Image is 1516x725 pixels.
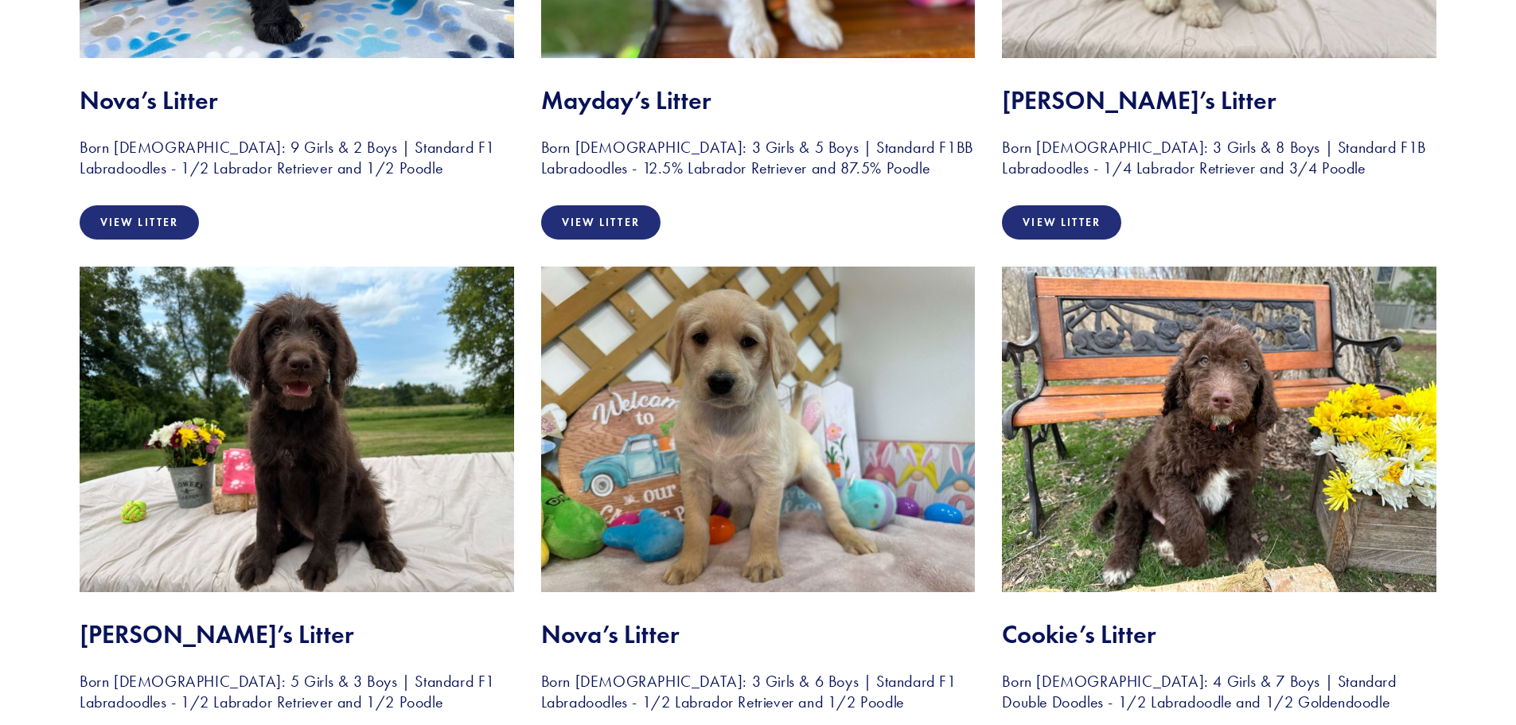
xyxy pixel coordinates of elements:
h3: Born [DEMOGRAPHIC_DATA]: 3 Girls & 6 Boys | Standard F1 Labradoodles - 1/2 Labrador Retriever and... [541,671,976,712]
h2: Cookie’s Litter [1002,619,1436,649]
h2: [PERSON_NAME]’s Litter [80,619,514,649]
a: View Litter [541,205,661,240]
h2: Mayday’s Litter [541,85,976,115]
h2: Nova’s Litter [541,619,976,649]
h2: Nova’s Litter [80,85,514,115]
h3: Born [DEMOGRAPHIC_DATA]: 9 Girls & 2 Boys | Standard F1 Labradoodles - 1/2 Labrador Retriever and... [80,137,514,178]
h3: Born [DEMOGRAPHIC_DATA]: 3 Girls & 8 Boys | Standard F1B Labradoodles - 1/4 Labrador Retriever an... [1002,137,1436,178]
h2: [PERSON_NAME]’s Litter [1002,85,1436,115]
a: View Litter [80,205,199,240]
h3: Born [DEMOGRAPHIC_DATA]: 5 Girls & 3 Boys | Standard F1 Labradoodles - 1/2 Labrador Retriever and... [80,671,514,712]
h3: Born [DEMOGRAPHIC_DATA]: 4 Girls & 7 Boys | Standard Double Doodles - 1/2 Labradoodle and 1/2 Gol... [1002,671,1436,712]
a: View Litter [1002,205,1121,240]
h3: Born [DEMOGRAPHIC_DATA]: 3 Girls & 5 Boys | Standard F1BB Labradoodles - 12.5% Labrador Retriever... [541,137,976,178]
